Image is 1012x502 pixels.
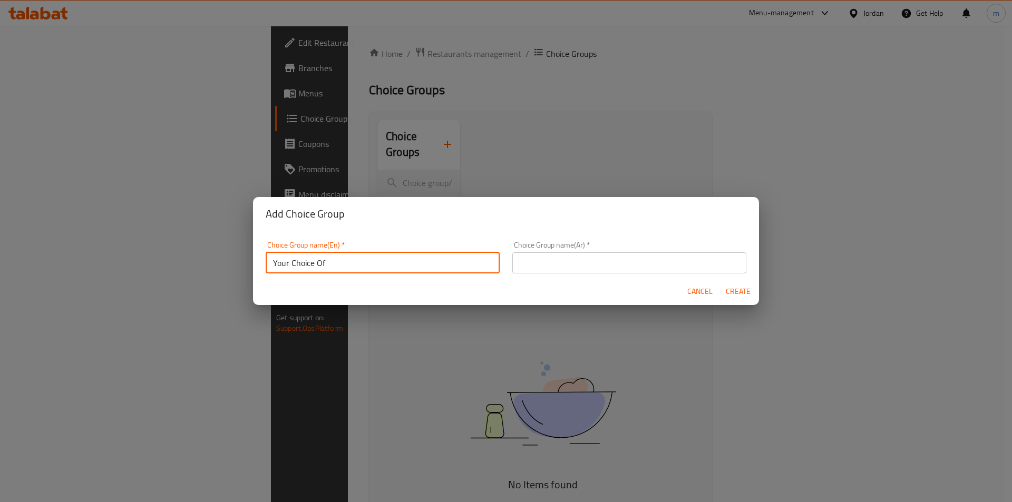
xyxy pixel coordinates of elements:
input: Please enter Choice Group name(ar) [512,252,746,273]
h2: Add Choice Group [266,205,746,222]
span: Create [725,285,751,298]
span: Cancel [687,285,713,298]
button: Create [721,282,755,301]
button: Cancel [683,282,717,301]
input: Please enter Choice Group name(en) [266,252,500,273]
